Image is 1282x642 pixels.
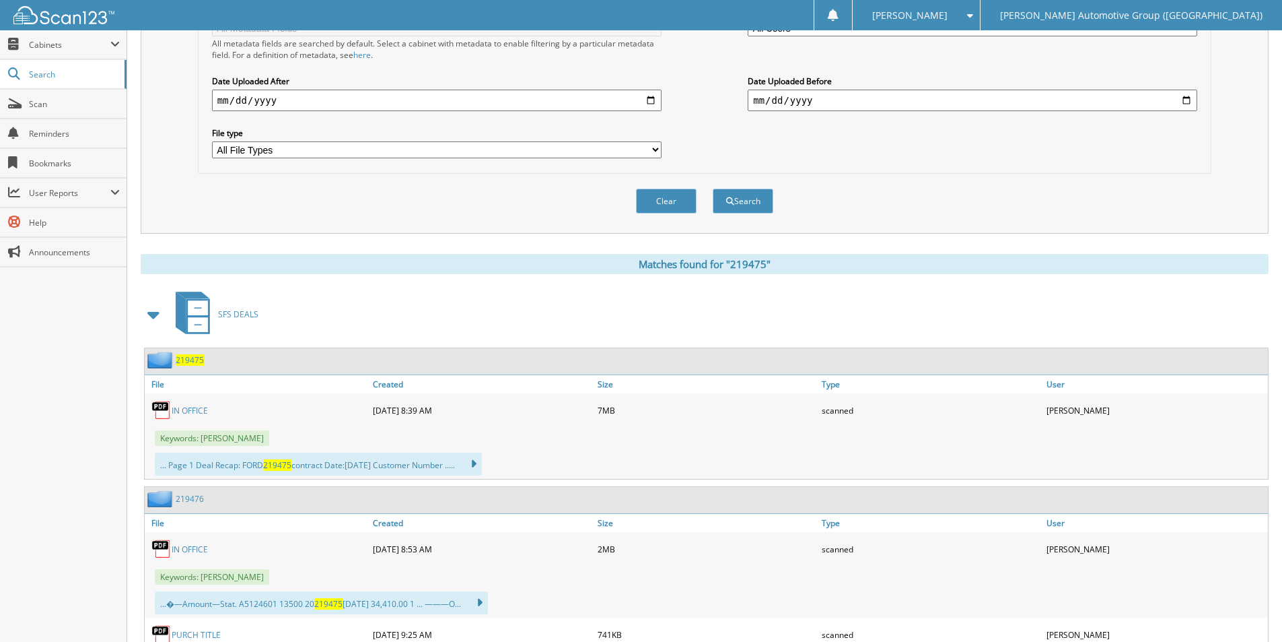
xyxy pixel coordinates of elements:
[29,158,120,169] span: Bookmarks
[172,629,221,641] a: PURCH TITLE
[141,254,1269,274] div: Matches found for "219475"
[151,539,172,559] img: PDF.png
[29,98,120,110] span: Scan
[713,189,773,214] button: Search
[872,11,948,20] span: [PERSON_NAME]
[369,375,594,393] a: Created
[818,536,1043,563] div: scanned
[636,189,697,214] button: Clear
[172,405,208,416] a: IN OFFICE
[1043,536,1268,563] div: [PERSON_NAME]
[145,375,369,393] a: File
[147,490,176,507] img: folder2.png
[29,187,110,199] span: User Reports
[818,397,1043,424] div: scanned
[29,39,110,51] span: Cabinets
[369,397,594,424] div: [DATE] 8:39 AM
[155,591,488,614] div: ...�—Amount—Stat. A5124601 13500 20 [DATE] 34,410.00 1 ... ———O...
[594,397,819,424] div: 7MB
[263,459,291,471] span: 219475
[212,90,662,111] input: start
[353,49,371,61] a: here
[748,75,1197,87] label: Date Uploaded Before
[818,514,1043,532] a: Type
[155,430,269,446] span: Keywords: [PERSON_NAME]
[145,514,369,532] a: File
[13,6,114,24] img: scan123-logo-white.svg
[369,536,594,563] div: [DATE] 8:53 AM
[212,127,662,139] label: File type
[594,536,819,563] div: 2MB
[818,375,1043,393] a: Type
[314,598,343,610] span: 219475
[29,69,118,80] span: Search
[212,75,662,87] label: Date Uploaded After
[1000,11,1262,20] span: [PERSON_NAME] Automotive Group ([GEOGRAPHIC_DATA])
[1043,397,1268,424] div: [PERSON_NAME]
[369,514,594,532] a: Created
[218,309,258,320] span: SFS DEALS
[155,569,269,585] span: Keywords: [PERSON_NAME]
[594,514,819,532] a: Size
[176,493,204,505] a: 219476
[147,352,176,368] img: folder2.png
[151,400,172,420] img: PDF.png
[1043,375,1268,393] a: User
[29,128,120,139] span: Reminders
[212,38,662,61] div: All metadata fields are searched by default. Select a cabinet with metadata to enable filtering b...
[748,90,1197,111] input: end
[1215,577,1282,642] iframe: Chat Widget
[168,288,258,341] a: SFS DEALS
[155,453,482,476] div: ... Page 1 Deal Recap: FORD contract Date:[DATE] Customer Number .....
[29,247,120,258] span: Announcements
[176,354,204,366] a: 219475
[1043,514,1268,532] a: User
[594,375,819,393] a: Size
[29,217,120,228] span: Help
[172,544,208,555] a: IN OFFICE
